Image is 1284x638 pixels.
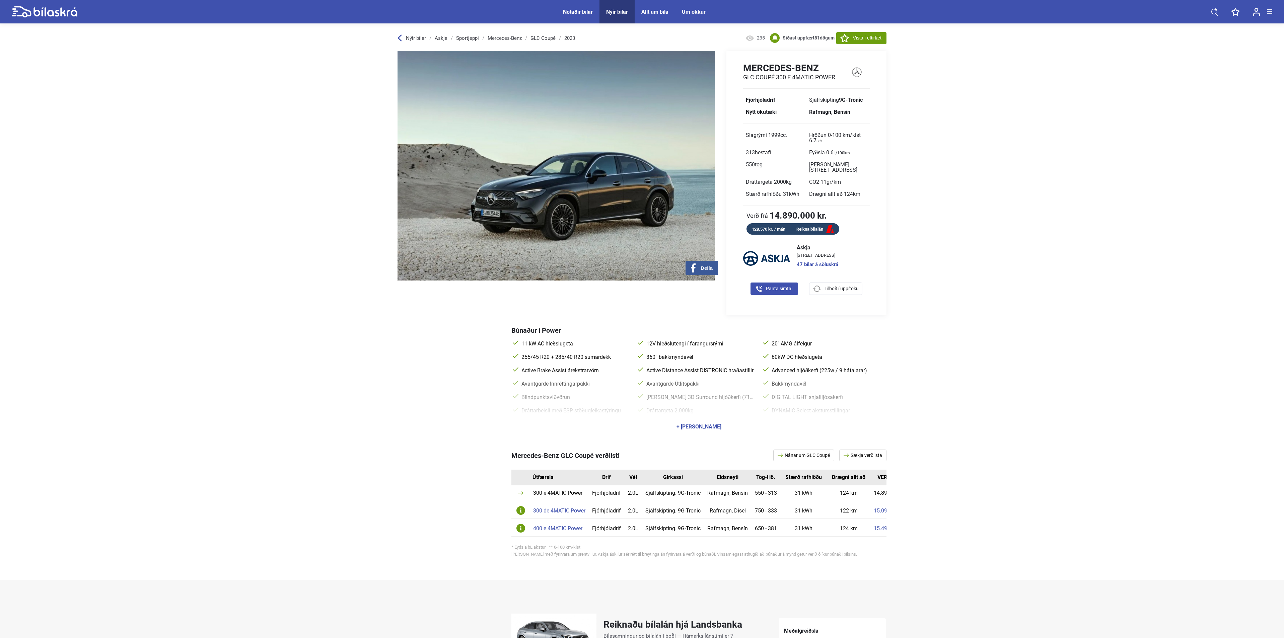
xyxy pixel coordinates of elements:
img: user-login.svg [1253,8,1260,16]
div: Eldsneyti [709,475,746,480]
span: 313 [746,149,771,156]
b: Nýtt ökutæki [746,109,777,115]
img: arrow.svg [518,491,523,495]
span: Sjálfskipting [809,97,863,103]
h2: GLC Coupé 300 e 4MATIC Power [743,74,835,81]
a: 15.490.000 kr. [874,526,907,531]
a: Nánar um GLC Coupé [773,450,834,461]
td: 550 - 313 [751,485,780,501]
h2: Reiknaðu bílalán hjá Landsbanka [603,619,742,630]
img: info-icon.svg [516,506,525,515]
span: Askja [797,245,838,250]
td: 750 - 333 [751,501,780,519]
div: 300 de 4MATIC Power [533,508,585,513]
td: 124 km [827,485,870,501]
td: 31 kWh [780,501,827,519]
img: arrow.svg [778,454,785,457]
span: Eyðsla 0.6 [809,149,850,156]
span: km [853,191,860,197]
span: Vista í eftirlæti [853,34,882,42]
span: cc. [780,132,787,138]
b: 9G-Tronic [839,97,863,103]
a: Nýir bílar [606,9,628,15]
a: Allt um bíla [641,9,668,15]
td: Sjálfskipting. 9G-Tronic [642,485,704,501]
td: Fjórhjóladrif [589,485,624,501]
b: 14.890.000 kr. [770,211,827,220]
td: 2.0L [624,485,642,501]
span: 20" AMG álfelgur [770,340,880,347]
span: Mercedes-Benz GLC Coupé verðlisti [511,452,620,460]
button: Vista í eftirlæti [836,32,886,44]
span: Slagrými 1999 [746,132,787,138]
span: 60kW DC hleðslugeta [770,354,880,361]
span: Verð frá [746,212,768,219]
td: Rafmagn, Dísel [704,501,751,519]
td: Fjórhjóladrif [589,519,624,537]
div: [PERSON_NAME] með fyrirvara um prentvillur. Askja áskilur sér rétt til breytinga án fyrirvara á v... [511,552,886,556]
h5: Meðalgreiðsla [784,628,880,634]
button: Deila [686,261,718,275]
span: 360° bakkmyndavél [645,354,755,361]
div: + [PERSON_NAME] [676,424,721,429]
div: Tog-Hö. [756,475,775,480]
a: Mercedes-Benz [488,35,522,41]
span: CO2 11 [809,179,841,185]
div: Vél [629,475,637,480]
span: 255/45 R20 + 285/40 R20 sumardekk [520,354,630,361]
img: info-icon.svg [516,524,525,533]
span: tog [755,161,763,168]
td: 2.0L [624,501,642,519]
span: Dráttargeta 2000 [746,179,792,185]
a: 14.890.000 kr. [874,490,907,496]
span: gr/km [827,179,841,185]
a: Sækja verðlista [839,450,886,461]
td: Rafmagn, Bensín [704,519,751,537]
div: Girkassi [647,475,699,480]
a: Askja [435,35,447,41]
td: 31 kWh [780,485,827,501]
div: Útfærsla [532,475,589,480]
td: Sjálfskipting. 9G-Tronic [642,501,704,519]
div: VERÐ FRÁ. [875,475,906,480]
span: 11 kW AC hleðslugeta [520,340,630,347]
td: 2.0L [624,519,642,537]
a: Reikna bílalán [791,225,839,234]
b: Fjórhjóladrif [746,97,775,103]
span: hestafl [755,149,771,156]
a: 47 bílar á söluskrá [797,262,838,267]
img: arrow.svg [844,454,851,457]
span: 550 [746,161,763,168]
span: Búnaður í Power [511,326,561,334]
b: Rafmagn, Bensín [809,109,850,115]
div: Drægni allt að [832,475,865,480]
span: 235 [757,35,765,42]
td: 124 km [827,519,870,537]
div: * Eydsla bL akstur [511,545,886,549]
a: GLC Coupé [530,35,556,41]
span: Nýir bílar [406,35,426,41]
div: 300 e 4MATIC Power [533,490,585,496]
td: Sjálfskipting. 9G-Tronic [642,519,704,537]
sub: L/100km [834,151,850,155]
a: Um okkur [682,9,706,15]
span: kWh [789,191,799,197]
span: kg [786,179,792,185]
div: Stærð rafhlöðu [785,475,822,480]
span: Hröðun 0-100 km/klst 6.7 [809,132,861,144]
div: Drif [594,475,619,480]
span: Deila [701,265,713,271]
span: [STREET_ADDRESS] [797,253,838,257]
a: Notaðir bílar [563,9,593,15]
span: ** 0-100 km/klst [549,545,580,550]
td: 31 kWh [780,519,827,537]
span: 12V hleðslutengi í farangursrými [645,340,755,347]
a: Sportjeppi [456,35,479,41]
span: Drægni allt að 124 [809,191,860,197]
sub: sek [816,139,823,143]
span: 81 [814,35,820,41]
td: 650 - 381 [751,519,780,537]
